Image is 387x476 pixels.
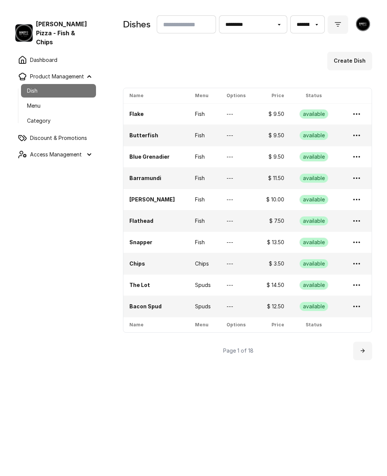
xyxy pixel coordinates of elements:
[189,210,220,232] td: Fish
[220,296,256,317] td: ---
[123,88,189,104] th: Name
[129,282,150,288] a: The Lot
[129,239,152,245] a: Snapper
[256,296,290,317] td: $ 12.50
[12,69,96,84] summary: Product Management
[129,153,169,160] a: Blue Grenadier
[21,84,96,98] a: Dish
[12,147,96,162] summary: Access Management
[290,317,337,333] th: Status
[256,232,290,253] td: $ 13.50
[220,104,256,125] td: ---
[220,317,256,333] th: Options
[299,152,328,162] div: available
[220,275,256,296] td: ---
[220,232,256,253] td: ---
[220,168,256,189] td: ---
[189,88,220,104] th: Menu
[189,232,220,253] td: Fish
[129,132,158,138] a: Butterfish
[256,317,290,333] th: Price
[129,218,153,224] a: Flathead
[299,216,328,226] div: available
[129,303,162,309] a: Bacon Spud
[189,317,220,333] th: Menu
[15,20,93,47] div: [PERSON_NAME] Pizza - Fish & Chips
[299,280,328,290] div: available
[189,125,220,146] td: Fish
[299,131,328,140] div: available
[220,253,256,275] td: ---
[256,146,290,168] td: $ 9.50
[299,302,328,311] div: available
[21,99,96,113] a: Menu
[256,210,290,232] td: $ 7.50
[21,114,96,128] a: Category
[356,17,370,31] img: placeholder
[220,125,256,146] td: ---
[299,195,328,204] div: available
[299,237,328,247] div: available
[299,109,328,119] div: available
[189,168,220,189] td: Fish
[189,253,220,275] td: Chips
[9,20,99,47] a: Bondy’s Pizza - Fish & Chips logo[PERSON_NAME] Pizza - Fish & Chips
[256,253,290,275] td: $ 3.50
[220,189,256,210] td: ---
[256,275,290,296] td: $ 14.50
[189,296,220,317] td: Spuds
[256,88,290,104] th: Price
[256,189,290,210] td: $ 10.00
[129,260,145,267] a: Chips
[299,259,328,269] div: available
[12,53,96,68] a: Dashboard
[189,275,220,296] td: Spuds
[327,52,372,70] button: Create Dish
[123,18,151,30] h1: Dishes
[256,104,290,125] td: $ 9.50
[220,146,256,168] td: ---
[189,146,220,168] td: Fish
[129,196,175,203] a: [PERSON_NAME]
[256,168,290,189] td: $ 11.50
[12,131,96,146] a: Discount & Promotions
[290,88,337,104] th: Status
[189,189,220,210] td: Fish
[189,104,220,125] td: Fish
[129,111,144,117] a: Flake
[15,24,33,42] img: Bondy’s Pizza - Fish & Chips logo
[299,173,328,183] div: available
[129,175,161,181] a: Barramundi
[220,88,256,104] th: Options
[123,317,189,333] th: Name
[223,347,253,354] span: Page 1 of 18
[220,210,256,232] td: ---
[256,125,290,146] td: $ 9.50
